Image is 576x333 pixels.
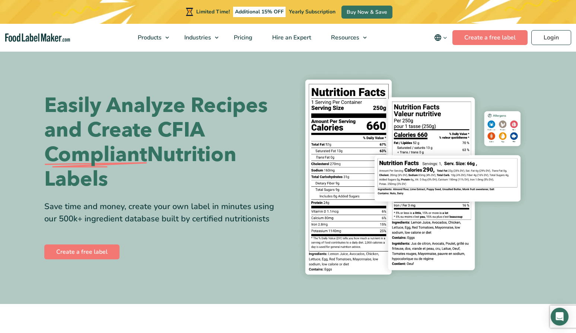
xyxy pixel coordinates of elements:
[531,30,571,45] a: Login
[233,7,286,17] span: Additional 15% OFF
[270,33,312,42] span: Hire an Expert
[452,30,528,45] a: Create a free label
[44,244,120,259] a: Create a free label
[175,24,222,51] a: Industries
[224,24,261,51] a: Pricing
[262,24,319,51] a: Hire an Expert
[341,6,392,19] a: Buy Now & Save
[44,201,283,225] div: Save time and money, create your own label in minutes using our 500k+ ingredient database built b...
[321,24,370,51] a: Resources
[196,8,230,15] span: Limited Time!
[232,33,253,42] span: Pricing
[289,8,335,15] span: Yearly Subscription
[136,33,162,42] span: Products
[182,33,212,42] span: Industries
[128,24,173,51] a: Products
[44,93,283,192] h1: Easily Analyze Recipes and Create CFIA Nutrition Labels
[44,143,147,167] span: Compliant
[329,33,360,42] span: Resources
[551,308,569,326] div: Open Intercom Messenger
